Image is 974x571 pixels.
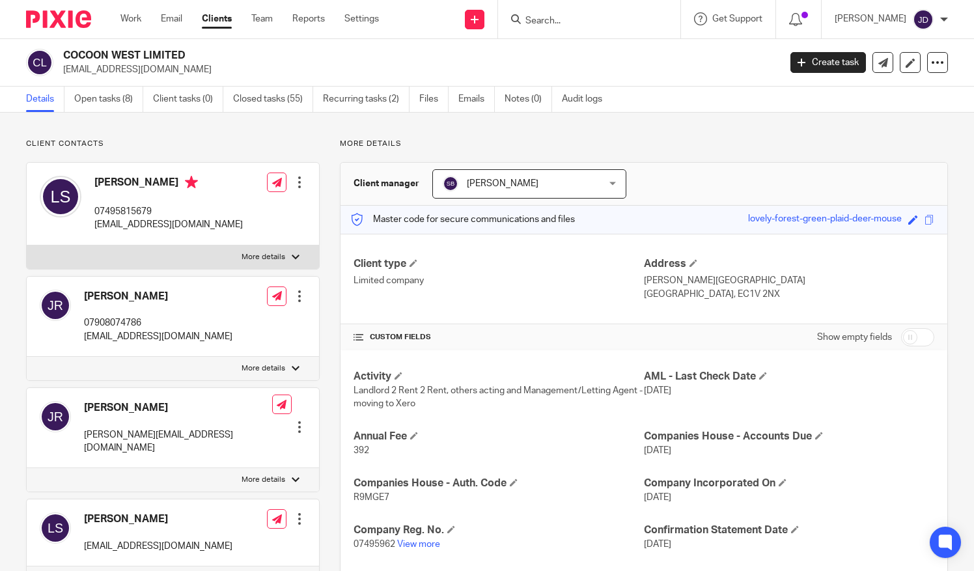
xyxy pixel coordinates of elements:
img: svg%3E [40,512,71,544]
a: Client tasks (0) [153,87,223,112]
h4: Companies House - Auth. Code [354,477,644,490]
p: [PERSON_NAME] [835,12,906,25]
p: [EMAIL_ADDRESS][DOMAIN_NAME] [84,330,232,343]
span: [DATE] [644,493,671,502]
h4: Address [644,257,934,271]
span: [DATE] [644,386,671,395]
p: 07908074786 [84,316,232,329]
a: Work [120,12,141,25]
h4: Client type [354,257,644,271]
h4: Confirmation Statement Date [644,523,934,537]
p: More details [242,363,285,374]
h3: Client manager [354,177,419,190]
span: 392 [354,446,369,455]
h4: [PERSON_NAME] [94,176,243,192]
span: 07495962 [354,540,395,549]
a: Closed tasks (55) [233,87,313,112]
p: 07495815679 [94,205,243,218]
a: Recurring tasks (2) [323,87,410,112]
span: R9MGE7 [354,493,389,502]
p: More details [242,475,285,485]
a: Reports [292,12,325,25]
p: [EMAIL_ADDRESS][DOMAIN_NAME] [94,218,243,231]
h4: CUSTOM FIELDS [354,332,644,342]
h4: [PERSON_NAME] [84,401,272,415]
span: Landlord 2 Rent 2 Rent, others acting and Management/Letting Agent - moving to Xero [354,386,643,408]
img: svg%3E [40,290,71,321]
p: Master code for secure communications and files [350,213,575,226]
h4: [PERSON_NAME] [84,290,232,303]
a: Settings [344,12,379,25]
h4: Activity [354,370,644,383]
img: svg%3E [443,176,458,191]
p: Limited company [354,274,644,287]
p: More details [242,252,285,262]
img: Pixie [26,10,91,28]
a: Open tasks (8) [74,87,143,112]
a: Clients [202,12,232,25]
span: [DATE] [644,446,671,455]
span: [PERSON_NAME] [467,179,538,188]
h4: Company Incorporated On [644,477,934,490]
h4: AML - Last Check Date [644,370,934,383]
img: svg%3E [26,49,53,76]
h4: [PERSON_NAME] [84,512,232,526]
a: Details [26,87,64,112]
a: View more [397,540,440,549]
a: Team [251,12,273,25]
a: Create task [790,52,866,73]
input: Search [524,16,641,27]
i: Primary [185,176,198,189]
p: [EMAIL_ADDRESS][DOMAIN_NAME] [63,63,771,76]
img: svg%3E [913,9,934,30]
div: lovely-forest-green-plaid-deer-mouse [748,212,902,227]
img: svg%3E [40,401,71,432]
h4: Annual Fee [354,430,644,443]
a: Emails [458,87,495,112]
h4: Company Reg. No. [354,523,644,537]
a: Notes (0) [505,87,552,112]
span: Get Support [712,14,762,23]
h2: COCOON WEST LIMITED [63,49,630,63]
span: [DATE] [644,540,671,549]
p: Client contacts [26,139,320,149]
a: Files [419,87,449,112]
p: [GEOGRAPHIC_DATA], EC1V 2NX [644,288,934,301]
a: Audit logs [562,87,612,112]
a: Email [161,12,182,25]
p: [PERSON_NAME][EMAIL_ADDRESS][DOMAIN_NAME] [84,428,272,455]
p: More details [340,139,948,149]
label: Show empty fields [817,331,892,344]
img: svg%3E [40,176,81,217]
p: [PERSON_NAME][GEOGRAPHIC_DATA] [644,274,934,287]
h4: Companies House - Accounts Due [644,430,934,443]
p: [EMAIL_ADDRESS][DOMAIN_NAME] [84,540,232,553]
